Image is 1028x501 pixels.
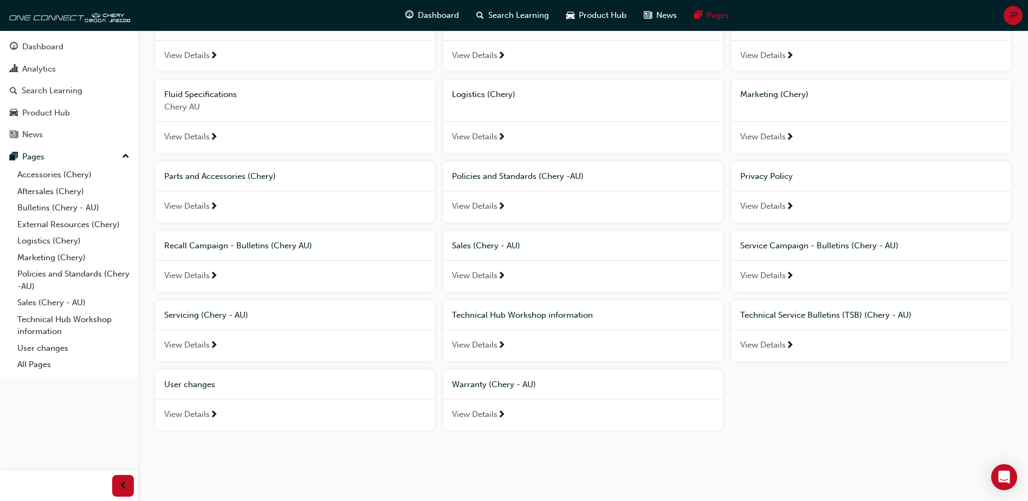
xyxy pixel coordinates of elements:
a: All Pages [13,356,134,373]
a: Sales (Chery - AU) [13,294,134,311]
span: Service Campaign - Bulletins (Chery - AU) [740,241,898,251]
span: pages-icon [10,152,18,162]
a: Fluid SpecificationsChery AUView Details [156,80,435,153]
span: View Details [164,339,210,351]
span: Policies and Standards (Chery -AU) [452,171,584,181]
a: guage-iconDashboard [397,4,468,27]
span: guage-icon [10,42,18,52]
span: View Details [164,49,210,62]
a: Parts and Accessories (Chery)View Details [156,162,435,222]
a: Marketing (Chery)View Details [732,80,1011,153]
span: next-icon [497,272,506,281]
a: Recall Campaign - Bulletins (Chery AU)View Details [156,231,435,292]
span: next-icon [786,133,794,143]
span: View Details [740,339,786,351]
div: Pages [22,151,44,163]
a: User changesView Details [156,370,435,431]
span: search-icon [10,86,17,96]
a: car-iconProduct Hub [558,4,635,27]
span: pages-icon [694,9,702,22]
span: Servicing (Chery - AU) [164,310,248,320]
span: guage-icon [405,9,413,22]
span: View Details [164,131,210,143]
span: next-icon [210,410,218,420]
span: Logistics (Chery) [452,89,515,99]
a: Search Learning [4,81,134,101]
span: View Details [740,49,786,62]
span: next-icon [210,133,218,143]
span: Chery AU [164,101,426,113]
a: Dashboard [4,37,134,57]
span: news-icon [10,130,18,140]
span: View Details [740,131,786,143]
a: Service Campaign - Bulletins (Chery - AU)View Details [732,231,1011,292]
span: Privacy Policy [740,171,793,181]
span: View Details [452,49,497,62]
a: Aftersales (Chery) [13,183,134,200]
span: Fluid Specifications [164,89,237,99]
span: search-icon [476,9,484,22]
a: Logistics (Chery) [13,233,134,249]
a: External Resources (Chery) [13,216,134,233]
div: Product Hub [22,107,70,119]
a: Logistics (Chery)View Details [443,80,722,153]
a: news-iconNews [635,4,686,27]
span: View Details [452,339,497,351]
a: Policies and Standards (Chery -AU) [13,266,134,294]
span: News [656,9,677,22]
a: Marketing (Chery) [13,249,134,266]
span: next-icon [786,341,794,351]
span: next-icon [786,52,794,61]
a: Policies and Standards (Chery -AU)View Details [443,162,722,222]
span: View Details [164,200,210,213]
a: Warranty (Chery - AU)View Details [443,370,722,431]
span: next-icon [210,202,218,212]
a: Technical Hub Workshop information [13,311,134,340]
span: View Details [164,408,210,421]
a: News [4,125,134,145]
span: next-icon [786,272,794,281]
span: Dashboard [418,9,459,22]
span: car-icon [10,108,18,118]
span: next-icon [497,133,506,143]
button: DashboardAnalyticsSearch LearningProduct HubNews [4,35,134,147]
span: next-icon [210,52,218,61]
span: up-icon [122,150,130,164]
a: pages-iconPages [686,4,738,27]
span: View Details [452,408,497,421]
div: Dashboard [22,41,63,53]
span: car-icon [566,9,574,22]
div: Open Intercom Messenger [991,464,1017,490]
a: Servicing (Chery - AU)View Details [156,300,435,361]
span: next-icon [786,202,794,212]
span: next-icon [210,341,218,351]
a: Technical Service Bulletins (TSB) (Chery - AU)View Details [732,300,1011,361]
button: Pages [4,147,134,167]
span: JP [1008,9,1018,22]
span: prev-icon [119,479,127,493]
div: News [22,129,43,141]
span: View Details [452,131,497,143]
span: Pages [707,9,729,22]
a: User changes [13,340,134,357]
a: Bulletins (Chery - AU) [13,200,134,216]
span: next-icon [497,341,506,351]
a: Analytics [4,59,134,79]
span: news-icon [644,9,652,22]
a: search-iconSearch Learning [468,4,558,27]
span: Recall Campaign - Bulletins (Chery AU) [164,241,312,251]
span: next-icon [497,202,506,212]
a: Sales (Chery - AU)View Details [443,231,722,292]
span: next-icon [210,272,218,281]
span: Sales (Chery - AU) [452,241,520,251]
span: Warranty (Chery - AU) [452,380,536,389]
span: next-icon [497,52,506,61]
span: Product Hub [579,9,626,22]
div: Analytics [22,63,56,75]
img: oneconnect [5,4,130,26]
span: chart-icon [10,65,18,74]
a: Technical Hub Workshop informationView Details [443,300,722,361]
span: View Details [452,269,497,282]
span: Technical Service Bulletins (TSB) (Chery - AU) [740,310,911,320]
